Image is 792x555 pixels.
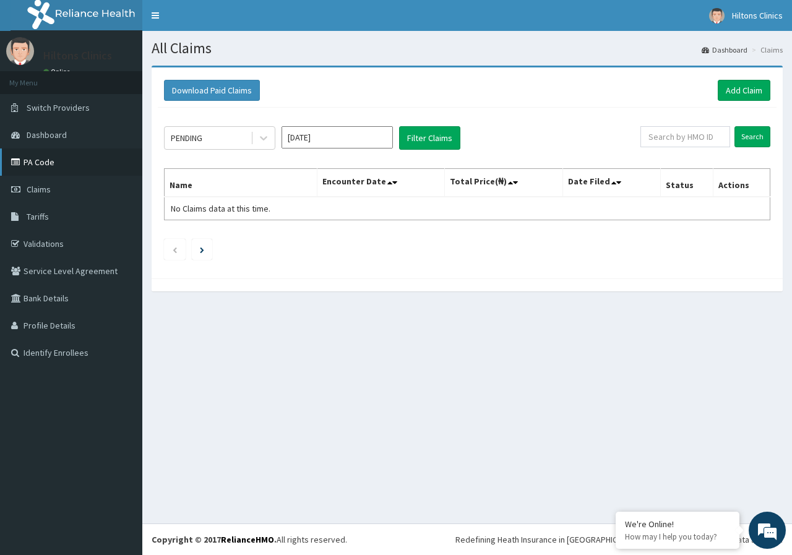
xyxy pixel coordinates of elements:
li: Claims [749,45,783,55]
div: PENDING [171,132,202,144]
div: We're Online! [625,518,730,530]
footer: All rights reserved. [142,523,792,555]
span: Switch Providers [27,102,90,113]
th: Encounter Date [317,169,444,197]
input: Search [734,126,770,147]
a: Online [43,67,73,76]
p: How may I help you today? [625,531,730,542]
button: Filter Claims [399,126,460,150]
th: Date Filed [562,169,660,197]
a: Next page [200,244,204,255]
a: RelianceHMO [221,534,274,545]
img: User Image [6,37,34,65]
th: Status [660,169,713,197]
input: Select Month and Year [282,126,393,148]
th: Name [165,169,317,197]
strong: Copyright © 2017 . [152,534,277,545]
input: Search by HMO ID [640,126,730,147]
span: Hiltons Clinics [732,10,783,21]
a: Dashboard [702,45,747,55]
a: Add Claim [718,80,770,101]
span: Dashboard [27,129,67,140]
span: Tariffs [27,211,49,222]
img: User Image [709,8,725,24]
span: No Claims data at this time. [171,203,270,214]
p: Hiltons Clinics [43,50,112,61]
button: Download Paid Claims [164,80,260,101]
div: Redefining Heath Insurance in [GEOGRAPHIC_DATA] using Telemedicine and Data Science! [455,533,783,546]
th: Actions [713,169,770,197]
span: Claims [27,184,51,195]
a: Previous page [172,244,178,255]
h1: All Claims [152,40,783,56]
th: Total Price(₦) [444,169,562,197]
